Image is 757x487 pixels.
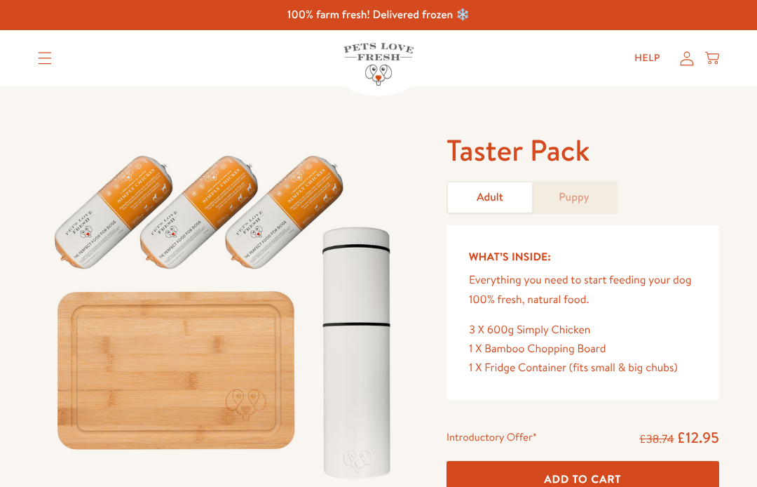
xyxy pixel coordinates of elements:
div: Introductory Offer* [446,428,537,449]
div: 3 X 600g Simply Chicken [469,321,697,340]
s: £38.74 [639,432,674,447]
p: Everything you need to start feeding your dog 100% fresh, natural food. [469,271,697,309]
summary: Translation missing: en.sections.header.menu [27,41,63,76]
img: Pets Love Fresh [343,43,414,86]
span: £12.95 [676,427,719,448]
h5: What’s Inside: [469,248,697,266]
span: 1 X Bamboo Chopping Board [469,341,606,356]
a: Help [623,44,671,72]
a: Adult [448,182,532,213]
span: Add To Cart [545,472,622,486]
div: 1 X Fridge Container (fits small & big chubs) [469,359,697,378]
h1: Taster Pack [446,131,719,170]
a: Puppy [532,182,616,213]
